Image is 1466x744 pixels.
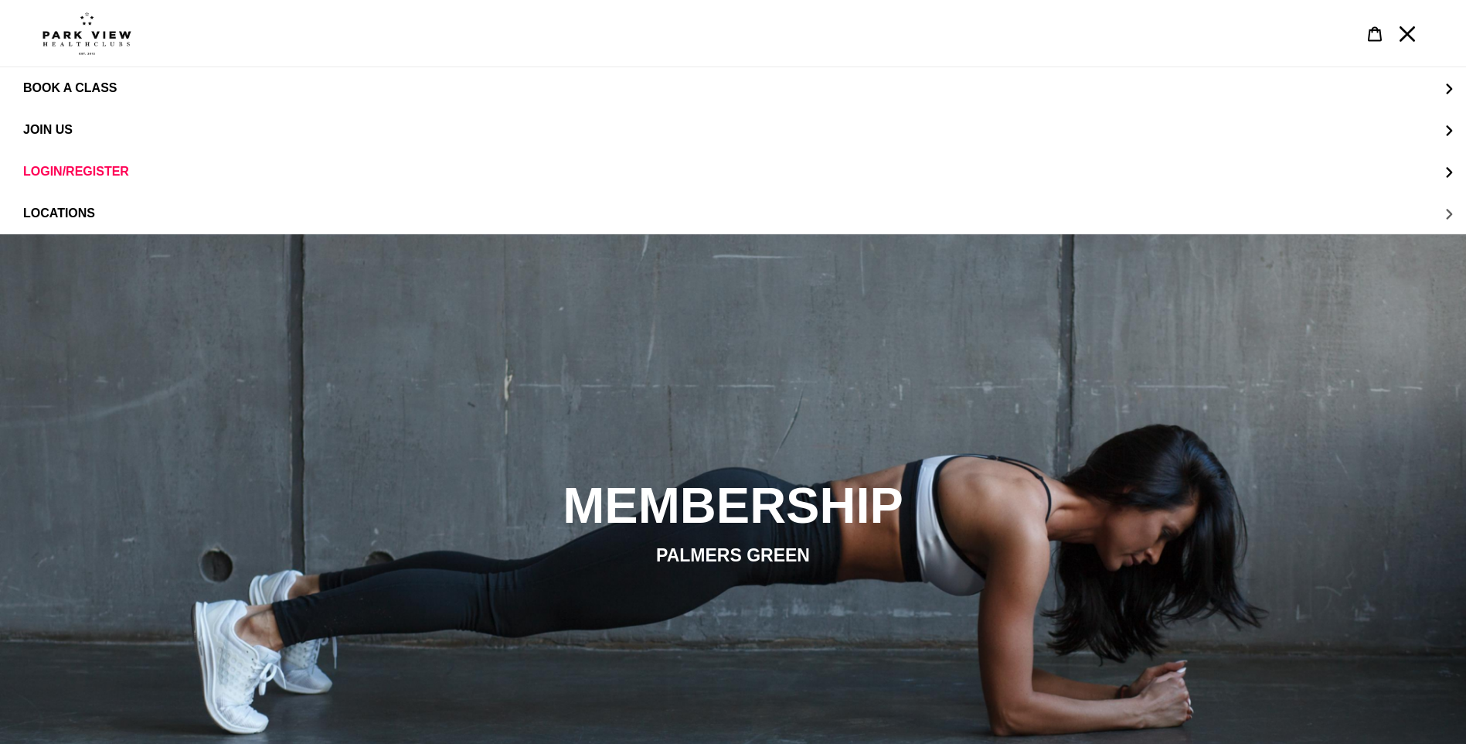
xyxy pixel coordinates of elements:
[23,165,129,179] span: LOGIN/REGISTER
[1391,17,1423,50] button: Menu
[656,545,810,565] span: PALMERS GREEN
[23,81,117,95] span: BOOK A CLASS
[312,476,1155,536] h2: MEMBERSHIP
[23,123,73,136] span: JOIN US
[43,12,131,55] img: Park view health clubs is a gym near you.
[23,206,95,220] span: LOCATIONS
